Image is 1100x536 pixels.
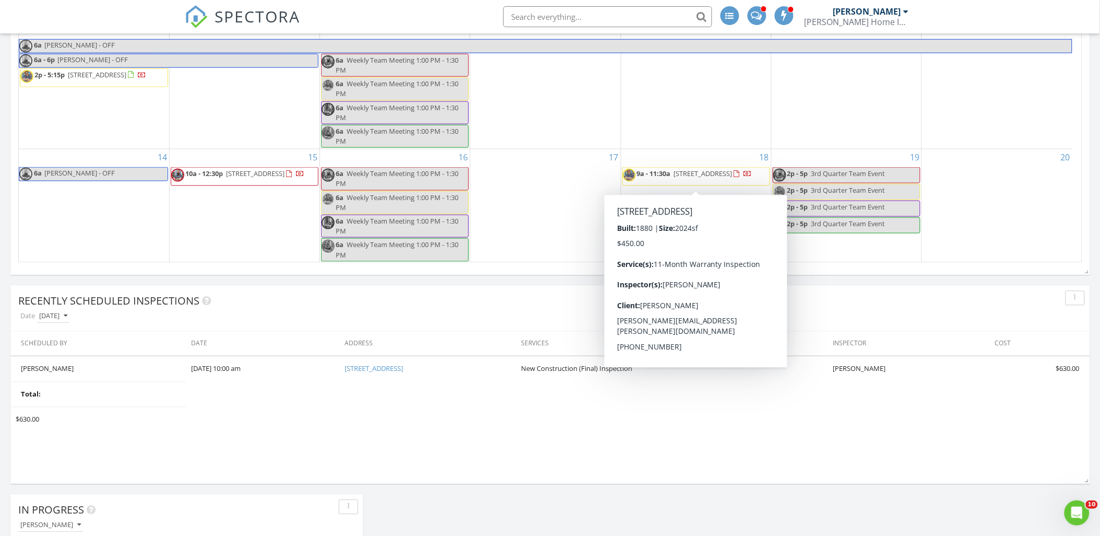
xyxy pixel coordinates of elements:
[44,40,115,50] span: [PERSON_NAME] - OFF
[773,202,786,215] img: mike_hales.jpeg
[773,219,786,232] img: img_1706.jpg
[336,216,458,236] span: Weekly Team Meeting 1:00 PM - 1:30 PM
[771,149,921,263] td: Go to September 19, 2025
[336,169,458,188] span: Weekly Team Meeting 1:00 PM - 1:30 PM
[171,169,184,182] img: cj_cooper.jpg
[322,79,335,92] img: doug_horton.jpeg
[811,185,885,195] span: 3rd Quarter Team Event
[787,219,808,228] span: 2p - 5p
[470,149,621,263] td: Go to September 17, 2025
[503,6,712,27] input: Search everything...
[336,193,344,202] span: 6a
[322,216,335,229] img: mike_hales.jpeg
[18,519,83,533] button: [PERSON_NAME]
[758,149,771,166] a: Go to September 18, 2025
[10,407,186,433] td: $630.00
[20,522,81,529] div: [PERSON_NAME]
[18,294,199,308] span: Recently Scheduled Inspections
[320,149,470,263] td: Go to September 16, 2025
[922,21,1072,149] td: Go to September 13, 2025
[322,169,335,182] img: cj_cooper.jpg
[771,21,921,149] td: Go to September 12, 2025
[833,6,901,17] div: [PERSON_NAME]
[622,167,770,186] a: 9a - 11:30a [STREET_ADDRESS]
[336,216,344,226] span: 6a
[922,149,1072,263] td: Go to September 20, 2025
[811,219,885,228] span: 3rd Quarter Team Event
[336,126,344,136] span: 6a
[336,55,344,65] span: 6a
[637,169,752,178] a: 9a - 11:30a [STREET_ADDRESS]
[18,503,84,517] span: In Progress
[19,21,169,149] td: Go to September 7, 2025
[1086,500,1098,509] span: 10
[336,240,458,259] span: Weekly Team Meeting 1:00 PM - 1:30 PM
[787,202,808,212] span: 2p - 5p
[990,332,1090,356] th: Cost
[336,79,458,98] span: Weekly Team Meeting 1:00 PM - 1:30 PM
[674,169,732,178] span: [STREET_ADDRESS]
[637,169,671,178] span: 9a - 11:30a
[322,193,335,206] img: doug_horton.jpeg
[226,169,285,178] span: [STREET_ADDRESS]
[1059,149,1072,166] a: Go to September 20, 2025
[34,70,146,79] a: 2p - 5:15p [STREET_ADDRESS]
[169,149,320,263] td: Go to September 15, 2025
[34,70,65,79] span: 2p - 5:15p
[336,169,344,178] span: 6a
[44,168,115,178] span: [PERSON_NAME] - OFF
[33,168,42,181] span: 6a
[339,332,516,356] th: Address
[10,356,186,382] td: [PERSON_NAME]
[607,149,621,166] a: Go to September 17, 2025
[623,169,636,182] img: doug_horton.jpeg
[19,54,32,67] img: randy.jpg
[186,332,340,356] th: Date
[19,168,32,181] img: randy.jpg
[805,17,909,27] div: Lambert Home Inspections, LLC
[773,169,786,182] img: cj_cooper.jpg
[336,240,344,249] span: 6a
[773,185,786,199] img: doug_horton.jpeg
[345,364,403,374] a: [STREET_ADDRESS]
[516,356,828,382] td: New Construction (Final) Inspection
[39,313,67,320] div: [DATE]
[320,21,470,149] td: Go to September 9, 2025
[336,126,458,146] span: Weekly Team Meeting 1:00 PM - 1:30 PM
[811,202,885,212] span: 3rd Quarter Team Event
[19,149,169,263] td: Go to September 14, 2025
[621,149,771,263] td: Go to September 18, 2025
[322,240,335,253] img: img_1706.jpg
[336,55,458,75] span: Weekly Team Meeting 1:00 PM - 1:30 PM
[20,70,33,83] img: doug_horton.jpeg
[322,55,335,68] img: cj_cooper.jpg
[215,5,301,27] span: SPECTORA
[156,149,169,166] a: Go to September 14, 2025
[171,167,318,186] a: 10a - 12:30p [STREET_ADDRESS]
[37,310,69,324] button: [DATE]
[336,79,344,88] span: 6a
[21,390,41,400] b: Total:
[336,193,458,212] span: Weekly Team Meeting 1:00 PM - 1:30 PM
[516,332,828,356] th: Services
[185,169,223,178] span: 10a - 12:30p
[322,126,335,139] img: img_1706.jpg
[20,68,168,87] a: 2p - 5:15p [STREET_ADDRESS]
[787,169,808,178] span: 2p - 5p
[186,356,340,382] td: [DATE] 10:00 am
[787,185,808,195] span: 2p - 5p
[57,55,128,64] span: [PERSON_NAME] - OFF
[1064,500,1090,526] iframe: Intercom live chat
[33,54,55,67] span: 6a - 6p
[811,169,885,178] span: 3rd Quarter Team Event
[336,103,344,112] span: 6a
[828,332,990,356] th: Inspector
[185,169,304,178] a: 10a - 12:30p [STREET_ADDRESS]
[470,21,621,149] td: Go to September 10, 2025
[336,103,458,122] span: Weekly Team Meeting 1:00 PM - 1:30 PM
[19,40,32,53] img: randy.jpg
[185,5,208,28] img: The Best Home Inspection Software - Spectora
[306,149,320,166] a: Go to September 15, 2025
[908,149,921,166] a: Go to September 19, 2025
[33,40,42,53] span: 6a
